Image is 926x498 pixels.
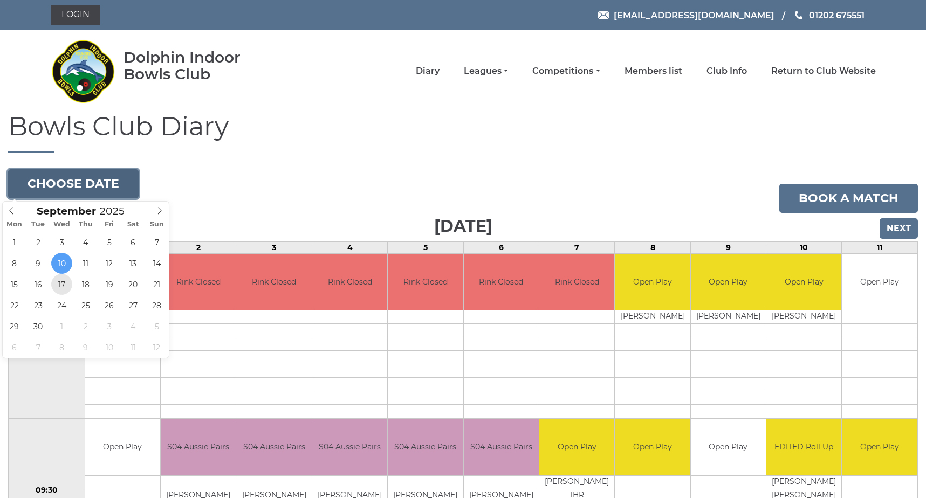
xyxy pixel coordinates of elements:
[51,295,72,316] span: September 24, 2025
[795,11,802,19] img: Phone us
[51,274,72,295] span: September 17, 2025
[99,316,120,337] span: October 3, 2025
[146,337,167,358] span: October 12, 2025
[598,9,774,22] a: Email [EMAIL_ADDRESS][DOMAIN_NAME]
[312,241,387,253] td: 4
[51,316,72,337] span: October 1, 2025
[51,33,115,109] img: Dolphin Indoor Bowls Club
[122,274,143,295] span: September 20, 2025
[766,241,842,253] td: 10
[615,254,690,310] td: Open Play
[615,419,690,475] td: Open Play
[464,254,539,310] td: Rink Closed
[8,112,918,153] h1: Bowls Club Diary
[161,254,236,310] td: Rink Closed
[51,253,72,274] span: September 10, 2025
[99,295,120,316] span: September 26, 2025
[4,337,25,358] span: October 6, 2025
[842,419,917,475] td: Open Play
[74,221,98,228] span: Thu
[464,419,539,475] td: S04 Aussie Pairs
[85,419,160,475] td: Open Play
[236,419,311,475] td: S04 Aussie Pairs
[615,241,690,253] td: 8
[539,475,614,489] td: [PERSON_NAME]
[124,49,275,82] div: Dolphin Indoor Bowls Club
[539,419,614,475] td: Open Play
[312,419,387,475] td: S04 Aussie Pairs
[706,65,747,77] a: Club Info
[880,218,918,239] input: Next
[3,221,26,228] span: Mon
[146,295,167,316] span: September 28, 2025
[122,253,143,274] span: September 13, 2025
[793,9,865,22] a: Phone us 01202 675551
[312,254,387,310] td: Rink Closed
[464,65,508,77] a: Leagues
[28,295,49,316] span: September 23, 2025
[121,221,145,228] span: Sat
[8,169,139,198] button: Choose date
[99,274,120,295] span: September 19, 2025
[75,316,96,337] span: October 2, 2025
[615,310,690,324] td: [PERSON_NAME]
[146,232,167,253] span: September 7, 2025
[75,295,96,316] span: September 25, 2025
[4,274,25,295] span: September 15, 2025
[598,11,609,19] img: Email
[236,241,312,253] td: 3
[50,221,74,228] span: Wed
[809,10,865,20] span: 01202 675551
[99,337,120,358] span: October 10, 2025
[161,241,236,253] td: 2
[766,475,841,489] td: [PERSON_NAME]
[28,337,49,358] span: October 7, 2025
[4,316,25,337] span: September 29, 2025
[691,419,766,475] td: Open Play
[28,232,49,253] span: September 2, 2025
[842,254,917,310] td: Open Play
[51,5,100,25] a: Login
[51,337,72,358] span: October 8, 2025
[98,221,121,228] span: Fri
[28,253,49,274] span: September 9, 2025
[463,241,539,253] td: 6
[625,65,682,77] a: Members list
[539,254,614,310] td: Rink Closed
[75,253,96,274] span: September 11, 2025
[122,295,143,316] span: September 27, 2025
[614,10,774,20] span: [EMAIL_ADDRESS][DOMAIN_NAME]
[779,184,918,213] a: Book a match
[691,254,766,310] td: Open Play
[146,274,167,295] span: September 21, 2025
[532,65,600,77] a: Competitions
[4,295,25,316] span: September 22, 2025
[388,241,463,253] td: 5
[161,419,236,475] td: S04 Aussie Pairs
[145,221,169,228] span: Sun
[236,254,311,310] td: Rink Closed
[99,253,120,274] span: September 12, 2025
[51,232,72,253] span: September 3, 2025
[388,419,463,475] td: S04 Aussie Pairs
[690,241,766,253] td: 9
[771,65,876,77] a: Return to Club Website
[691,310,766,324] td: [PERSON_NAME]
[842,241,918,253] td: 11
[75,232,96,253] span: September 4, 2025
[122,316,143,337] span: October 4, 2025
[766,254,841,310] td: Open Play
[4,232,25,253] span: September 1, 2025
[37,206,96,217] span: Scroll to increment
[122,337,143,358] span: October 11, 2025
[539,241,614,253] td: 7
[4,253,25,274] span: September 8, 2025
[26,221,50,228] span: Tue
[416,65,440,77] a: Diary
[99,232,120,253] span: September 5, 2025
[766,419,841,475] td: EDITED Roll Up
[146,316,167,337] span: October 5, 2025
[28,274,49,295] span: September 16, 2025
[122,232,143,253] span: September 6, 2025
[75,274,96,295] span: September 18, 2025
